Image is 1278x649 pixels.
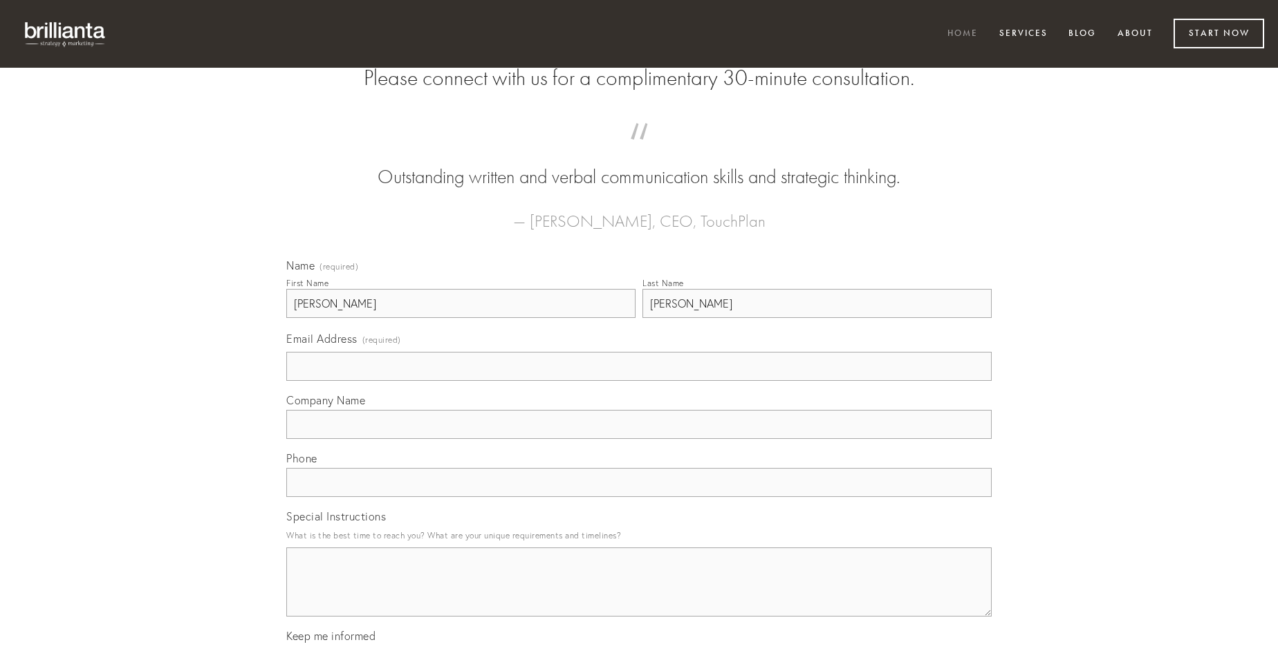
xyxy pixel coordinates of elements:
[1174,19,1264,48] a: Start Now
[286,526,992,545] p: What is the best time to reach you? What are your unique requirements and timelines?
[286,258,315,272] span: Name
[642,278,684,288] div: Last Name
[938,23,987,46] a: Home
[286,393,365,407] span: Company Name
[308,137,970,164] span: “
[286,65,992,91] h2: Please connect with us for a complimentary 30-minute consultation.
[308,137,970,191] blockquote: Outstanding written and verbal communication skills and strategic thinking.
[1059,23,1105,46] a: Blog
[286,451,317,465] span: Phone
[286,278,328,288] div: First Name
[362,330,401,349] span: (required)
[286,509,386,523] span: Special Instructions
[286,629,376,643] span: Keep me informed
[308,191,970,235] figcaption: — [PERSON_NAME], CEO, TouchPlan
[14,14,118,54] img: brillianta - research, strategy, marketing
[286,332,358,346] span: Email Address
[1109,23,1162,46] a: About
[990,23,1057,46] a: Services
[319,263,358,271] span: (required)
